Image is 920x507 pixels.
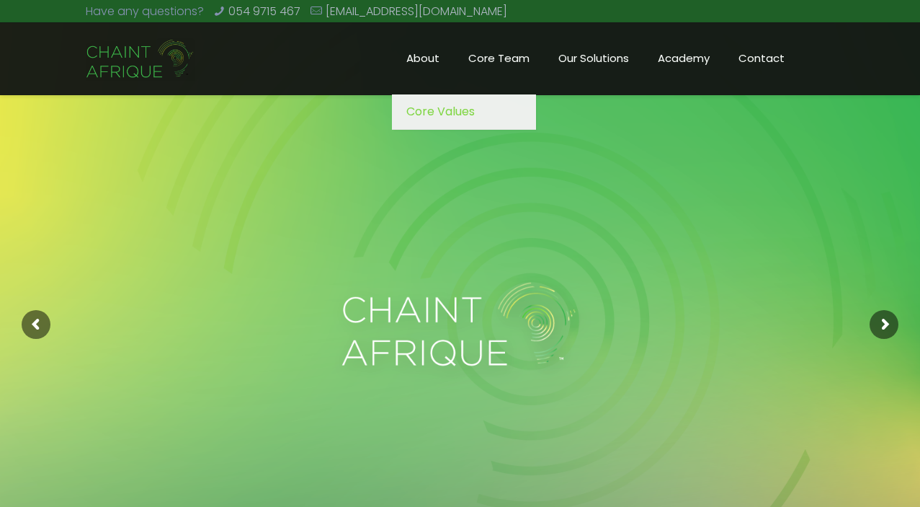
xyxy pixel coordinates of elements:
[392,94,536,130] a: Core Values
[454,22,544,94] a: Core Team
[544,48,643,69] span: Our Solutions
[724,22,799,94] a: Contact
[392,48,454,69] span: About
[406,102,475,122] span: Core Values
[643,22,724,94] a: Academy
[643,48,724,69] span: Academy
[86,22,195,94] a: Chaint Afrique
[86,38,195,81] img: Chaint_Afrique-20
[392,22,454,94] a: About
[454,48,544,69] span: Core Team
[326,3,507,19] a: [EMAIL_ADDRESS][DOMAIN_NAME]
[724,48,799,69] span: Contact
[228,3,300,19] a: 054 9715 467
[544,22,643,94] a: Our Solutions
